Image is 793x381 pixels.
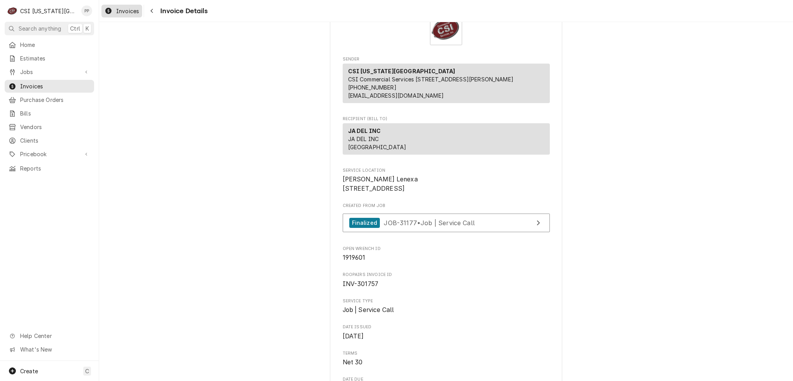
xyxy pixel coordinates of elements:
[343,333,364,340] span: [DATE]
[20,7,77,15] div: CSI [US_STATE][GEOGRAPHIC_DATA]
[5,107,94,120] a: Bills
[343,214,550,233] a: View Job
[343,176,418,192] span: [PERSON_NAME] Lenexa [STREET_ADDRESS]
[86,24,89,33] span: K
[348,128,381,134] strong: JA DEL INC
[343,324,550,330] span: Date Issued
[430,13,462,45] img: Logo
[343,116,550,122] span: Recipient (Bill To)
[343,272,550,278] span: Roopairs Invoice ID
[5,38,94,51] a: Home
[343,64,550,103] div: Sender
[343,358,550,367] span: Terms
[7,5,18,16] div: C
[348,68,455,74] strong: CSI [US_STATE][GEOGRAPHIC_DATA]
[5,121,94,133] a: Vendors
[20,41,90,49] span: Home
[116,7,139,15] span: Invoices
[81,5,92,16] div: PP
[5,343,94,356] a: Go to What's New
[349,218,380,228] div: Finalized
[20,109,90,117] span: Bills
[343,246,550,262] div: Open Wrench ID
[70,24,80,33] span: Ctrl
[343,175,550,193] span: Service Location
[5,148,94,160] a: Go to Pricebook
[343,306,394,314] span: Job | Service Call
[343,272,550,288] div: Roopairs Invoice ID
[343,116,550,158] div: Invoice Recipient
[20,54,90,62] span: Estimates
[343,332,550,341] span: Date Issued
[20,96,90,104] span: Purchase Orders
[348,136,407,150] span: JA DEL INC [GEOGRAPHIC_DATA]
[5,22,94,35] button: Search anythingCtrlK
[20,368,38,374] span: Create
[5,134,94,147] a: Clients
[343,167,550,174] span: Service Location
[20,123,90,131] span: Vendors
[20,82,90,90] span: Invoices
[5,80,94,93] a: Invoices
[19,24,61,33] span: Search anything
[343,254,366,261] span: 1919601
[343,167,550,193] div: Service Location
[20,164,90,172] span: Reports
[343,246,550,252] span: Open Wrench ID
[85,367,89,375] span: C
[20,332,89,340] span: Help Center
[343,350,550,357] span: Terms
[5,66,94,78] a: Go to Jobs
[343,203,550,236] div: Created From Job
[20,136,90,145] span: Clients
[343,279,550,289] span: Roopairs Invoice ID
[343,324,550,341] div: Date Issued
[343,298,550,315] div: Service Type
[343,64,550,106] div: Sender
[343,359,363,366] span: Net 30
[343,253,550,262] span: Open Wrench ID
[101,5,142,17] a: Invoices
[348,92,444,99] a: [EMAIL_ADDRESS][DOMAIN_NAME]
[20,150,79,158] span: Pricebook
[343,123,550,158] div: Recipient (Bill To)
[348,76,513,83] span: CSI Commercial Services [STREET_ADDRESS][PERSON_NAME]
[20,68,79,76] span: Jobs
[7,5,18,16] div: CSI Kansas City's Avatar
[348,84,396,91] a: [PHONE_NUMBER]
[343,203,550,209] span: Created From Job
[343,298,550,304] span: Service Type
[343,123,550,155] div: Recipient (Bill To)
[5,162,94,175] a: Reports
[5,93,94,106] a: Purchase Orders
[343,350,550,367] div: Terms
[343,56,550,107] div: Invoice Sender
[5,329,94,342] a: Go to Help Center
[343,280,379,288] span: INV-301757
[5,52,94,65] a: Estimates
[384,219,475,226] span: JOB-31177 • Job | Service Call
[343,305,550,315] span: Service Type
[146,5,158,17] button: Navigate back
[343,56,550,62] span: Sender
[20,345,89,353] span: What's New
[81,5,92,16] div: Philip Potter's Avatar
[158,6,207,16] span: Invoice Details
